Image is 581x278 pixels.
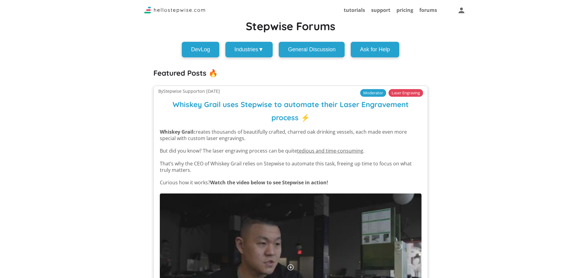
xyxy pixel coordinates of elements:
[351,42,399,57] button: Ask for Help
[160,129,421,142] p: creates thousands of beautifully crafted, charred oak drinking vessels, each made even more speci...
[396,7,413,13] a: pricing
[144,7,205,13] img: Logo
[344,7,365,13] a: tutorials
[210,179,328,186] strong: Watch the video below to see Stepwise in action!
[160,161,421,173] p: That’s why the CEO of Whiskey Grail relies on Stepwise to automate this task, freeing up time to ...
[225,42,273,57] button: Industries▼
[419,7,437,13] a: forums
[279,42,345,57] button: General Discussion
[158,88,220,94] small: By Stepwise Support on [DATE]
[371,7,390,13] a: support
[160,179,421,186] p: Curious how it works?
[153,20,428,33] h1: Stepwise Forums
[153,67,428,80] h2: Featured Posts 🔥
[160,128,193,135] strong: Whiskey Grail
[160,93,421,124] h3: Whiskey Grail uses Stepwise to automate their Laser Engravement process ⚡
[297,147,363,154] u: tedious and time-consuming
[360,89,386,97] small: Moderator
[389,89,423,97] small: Laser Engraving
[144,8,205,15] a: Stepwise
[160,148,421,154] p: But did you know? The laser engraving process can be quite .
[182,42,219,57] button: DevLog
